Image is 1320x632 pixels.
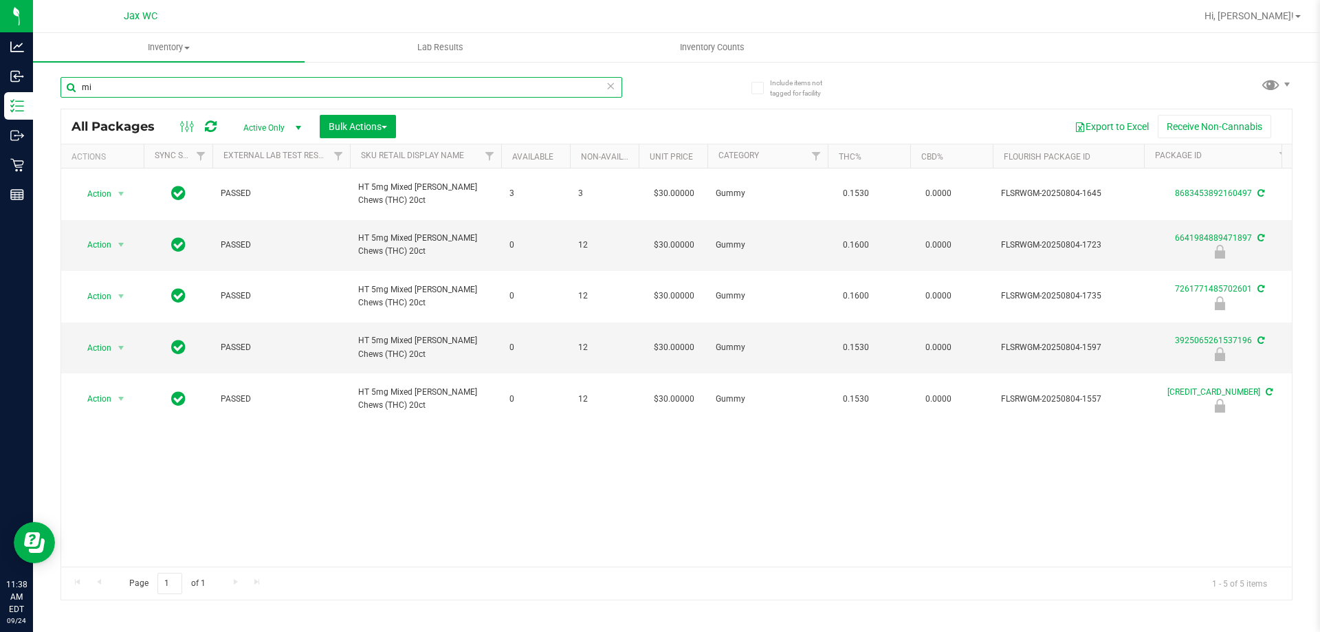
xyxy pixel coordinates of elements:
span: $30.00000 [647,389,701,409]
span: 0 [509,290,562,303]
span: FLSRWGM-20250804-1557 [1001,393,1136,406]
span: 12 [578,341,630,354]
button: Export to Excel [1066,115,1158,138]
span: 0.0000 [918,389,958,409]
span: 0.1530 [836,338,876,358]
span: 0.1600 [836,286,876,306]
span: $30.00000 [647,184,701,204]
a: 8683453892160497 [1175,188,1252,198]
span: Gummy [716,341,819,354]
span: 0.1530 [836,184,876,204]
span: 0.0000 [918,235,958,255]
span: $30.00000 [647,286,701,306]
a: Flourish Package ID [1004,152,1090,162]
span: FLSRWGM-20250804-1597 [1001,341,1136,354]
span: HT 5mg Mixed [PERSON_NAME] Chews (THC) 20ct [358,386,493,412]
span: In Sync [171,389,186,408]
span: Action [75,389,112,408]
span: 0.0000 [918,184,958,204]
button: Bulk Actions [320,115,396,138]
span: select [113,184,130,204]
a: Available [512,152,553,162]
span: Jax WC [124,10,157,22]
span: 0.1530 [836,389,876,409]
input: 1 [157,573,182,594]
a: CBD% [921,152,943,162]
a: Sku Retail Display Name [361,151,464,160]
span: Action [75,184,112,204]
span: All Packages [71,119,168,134]
span: Lab Results [399,41,482,54]
button: Receive Non-Cannabis [1158,115,1271,138]
inline-svg: Reports [10,188,24,201]
div: Newly Received [1142,399,1297,413]
div: Newly Received [1142,347,1297,361]
a: Filter [327,144,350,168]
a: Package ID [1155,151,1202,160]
span: 1 - 5 of 5 items [1201,573,1278,593]
span: Sync from Compliance System [1255,336,1264,345]
span: HT 5mg Mixed [PERSON_NAME] Chews (THC) 20ct [358,334,493,360]
span: 0 [509,393,562,406]
span: 3 [578,187,630,200]
a: Non-Available [581,152,642,162]
inline-svg: Retail [10,158,24,172]
iframe: Resource center [14,522,55,563]
span: $30.00000 [647,235,701,255]
span: Action [75,287,112,306]
a: Inventory Counts [576,33,848,62]
span: PASSED [221,290,342,303]
span: $30.00000 [647,338,701,358]
span: PASSED [221,393,342,406]
span: 12 [578,290,630,303]
span: Gummy [716,290,819,303]
input: Search Package ID, Item Name, SKU, Lot or Part Number... [60,77,622,98]
span: Sync from Compliance System [1264,387,1273,397]
span: FLSRWGM-20250804-1645 [1001,187,1136,200]
span: select [113,389,130,408]
a: Filter [1273,144,1295,168]
span: In Sync [171,235,186,254]
span: 0.0000 [918,338,958,358]
inline-svg: Inventory [10,99,24,113]
span: HT 5mg Mixed [PERSON_NAME] Chews (THC) 20ct [358,232,493,258]
p: 09/24 [6,615,27,626]
a: 6641984889471897 [1175,233,1252,243]
span: select [113,287,130,306]
span: Page of 1 [118,573,217,594]
inline-svg: Inbound [10,69,24,83]
a: [CREDIT_CARD_NUMBER] [1167,387,1260,397]
span: 3 [509,187,562,200]
span: 0.0000 [918,286,958,306]
span: select [113,235,130,254]
a: Filter [805,144,828,168]
span: Clear [606,77,615,95]
span: 12 [578,239,630,252]
span: PASSED [221,341,342,354]
span: Sync from Compliance System [1255,188,1264,198]
a: Category [718,151,759,160]
p: 11:38 AM EDT [6,578,27,615]
span: Inventory [33,41,305,54]
a: 7261771485702601 [1175,284,1252,294]
span: Inventory Counts [661,41,763,54]
span: In Sync [171,338,186,357]
span: PASSED [221,187,342,200]
span: PASSED [221,239,342,252]
div: Newly Received [1142,296,1297,310]
span: 0 [509,239,562,252]
span: Bulk Actions [329,121,387,132]
span: Gummy [716,239,819,252]
span: Gummy [716,187,819,200]
a: 3925065261537196 [1175,336,1252,345]
span: Sync from Compliance System [1255,233,1264,243]
a: Sync Status [155,151,208,160]
span: Action [75,235,112,254]
span: Include items not tagged for facility [770,78,839,98]
a: THC% [839,152,861,162]
span: select [113,338,130,358]
a: Inventory [33,33,305,62]
a: Filter [190,144,212,168]
a: External Lab Test Result [223,151,331,160]
a: Filter [478,144,501,168]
